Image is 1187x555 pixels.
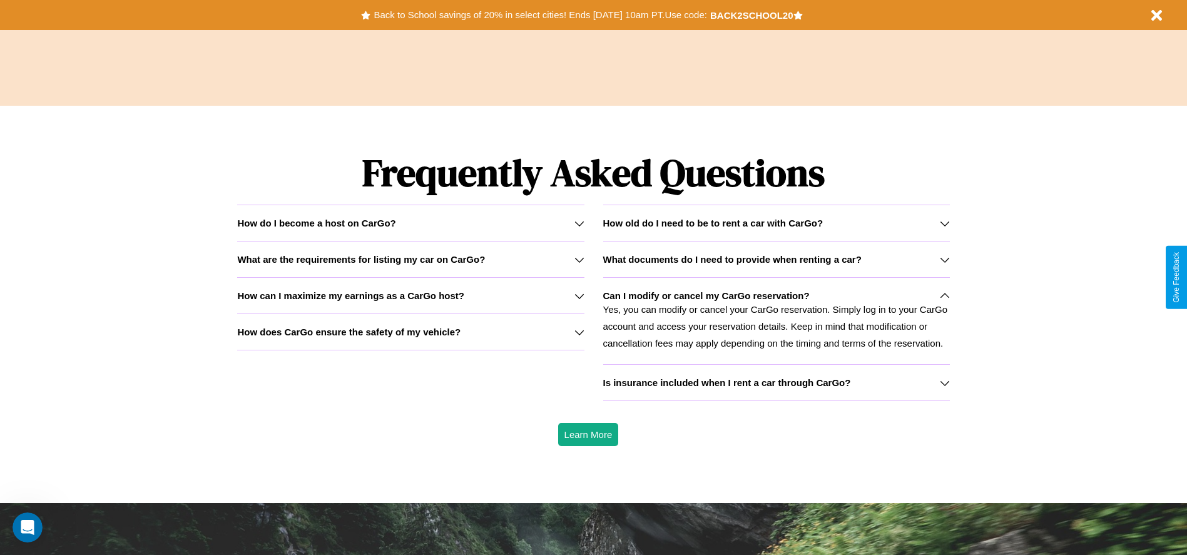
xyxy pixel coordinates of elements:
[237,218,395,228] h3: How do I become a host on CarGo?
[603,254,862,265] h3: What documents do I need to provide when renting a car?
[603,290,810,301] h3: Can I modify or cancel my CarGo reservation?
[603,377,851,388] h3: Is insurance included when I rent a car through CarGo?
[13,512,43,542] iframe: Intercom live chat
[237,327,461,337] h3: How does CarGo ensure the safety of my vehicle?
[603,301,950,352] p: Yes, you can modify or cancel your CarGo reservation. Simply log in to your CarGo account and acc...
[710,10,793,21] b: BACK2SCHOOL20
[603,218,823,228] h3: How old do I need to be to rent a car with CarGo?
[1172,252,1181,303] div: Give Feedback
[237,290,464,301] h3: How can I maximize my earnings as a CarGo host?
[237,141,949,205] h1: Frequently Asked Questions
[558,423,619,446] button: Learn More
[237,254,485,265] h3: What are the requirements for listing my car on CarGo?
[370,6,710,24] button: Back to School savings of 20% in select cities! Ends [DATE] 10am PT.Use code:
